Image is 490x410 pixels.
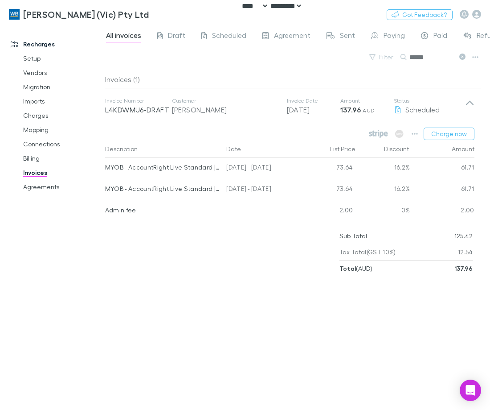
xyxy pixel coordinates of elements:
[454,265,473,272] strong: 137.96
[356,158,410,179] div: 16.2%
[410,179,474,201] div: 61.71
[14,151,110,166] a: Billing
[223,158,303,179] div: [DATE] - [DATE]
[14,123,110,137] a: Mapping
[454,228,473,244] p: 125.42
[410,158,474,179] div: 61.71
[14,137,110,151] a: Connections
[105,201,220,219] div: Admin fee
[105,97,172,104] p: Invoice Number
[356,179,410,201] div: 16.2%
[339,261,372,277] p: ( AUD )
[433,31,447,42] span: Paid
[105,158,220,177] div: MYOB - AccountRight Live Standard | DMO Trust
[14,80,110,94] a: Migration
[394,97,465,104] p: Status
[168,31,185,42] span: Draft
[14,108,110,123] a: Charges
[98,88,482,124] div: Invoice NumberL4KDWMU6-DRAFTCustomer[PERSON_NAME]Invoice Date[DATE]Amount137.96 AUDStatusScheduled
[410,201,474,222] div: 2.00
[172,104,278,115] div: [PERSON_NAME]
[424,128,474,140] button: Charge now
[339,228,367,244] p: Sub Total
[14,94,110,108] a: Imports
[339,244,396,260] p: Tax Total (GST 10%)
[14,51,110,66] a: Setup
[14,66,110,80] a: Vendors
[223,179,303,201] div: [DATE] - [DATE]
[172,97,278,104] p: Customer
[287,104,340,115] p: [DATE]
[23,9,149,20] h3: [PERSON_NAME] (Vic) Pty Ltd
[105,179,220,198] div: MYOB - AccountRight Live Standard | [PERSON_NAME]
[405,105,440,114] span: Scheduled
[303,179,356,201] div: 73.64
[387,9,453,20] button: Got Feedback?
[458,244,473,260] p: 12.54
[363,107,375,114] span: AUD
[2,37,110,51] a: Recharges
[14,166,110,180] a: Invoices
[9,9,20,20] img: William Buck (Vic) Pty Ltd's Logo
[14,180,110,194] a: Agreements
[106,31,141,42] span: All invoices
[274,31,310,42] span: Agreement
[384,31,405,42] span: Paying
[287,97,340,104] p: Invoice Date
[460,380,481,401] div: Open Intercom Messenger
[365,52,399,62] button: Filter
[340,97,394,104] p: Amount
[393,128,406,140] span: Available when invoice is finalised
[303,158,356,179] div: 73.64
[105,104,172,115] p: L4KDWMU6-DRAFT
[212,31,246,42] span: Scheduled
[356,201,410,222] div: 0%
[340,105,361,114] strong: 137.96
[4,4,154,25] a: [PERSON_NAME] (Vic) Pty Ltd
[340,31,355,42] span: Sent
[303,201,356,222] div: 2.00
[339,265,356,272] strong: Total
